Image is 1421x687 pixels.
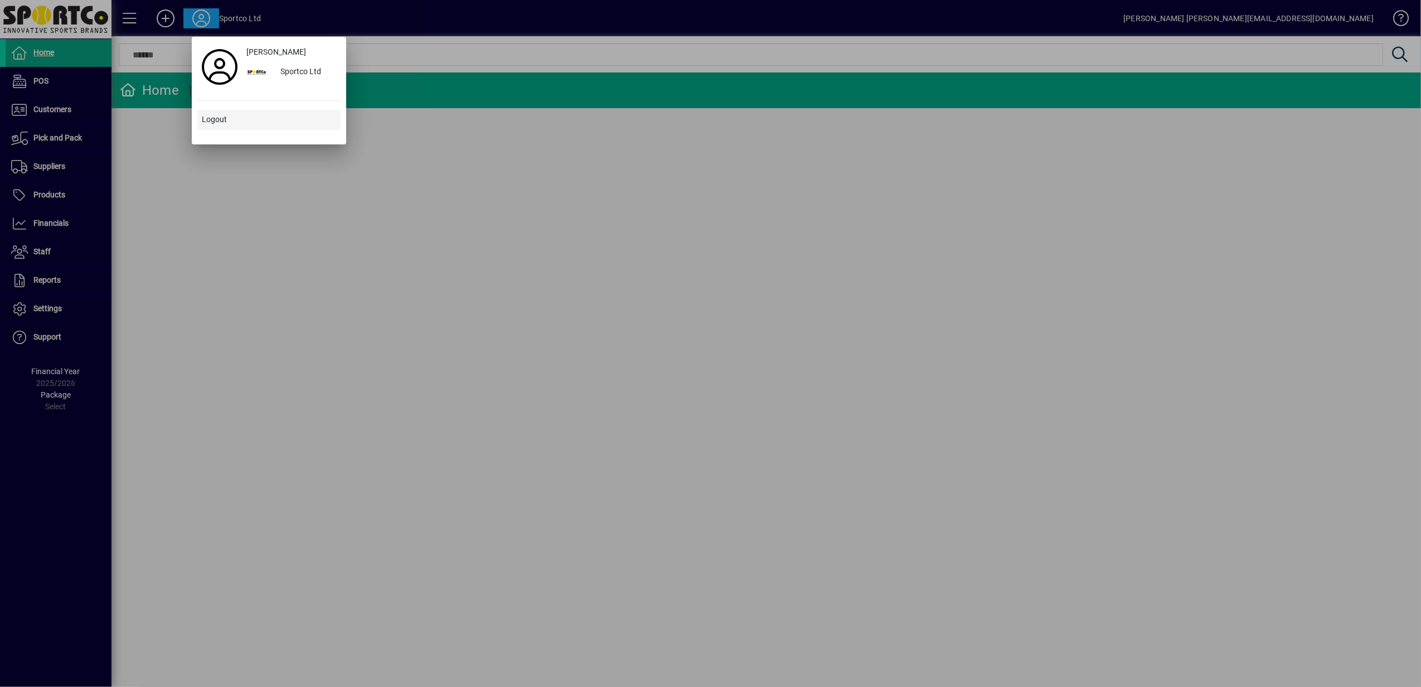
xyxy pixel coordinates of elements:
a: [PERSON_NAME] [242,42,341,62]
div: Sportco Ltd [271,62,341,83]
a: Profile [197,57,242,77]
button: Sportco Ltd [242,62,341,83]
button: Logout [197,110,341,130]
span: Logout [202,114,227,125]
span: [PERSON_NAME] [246,46,306,58]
